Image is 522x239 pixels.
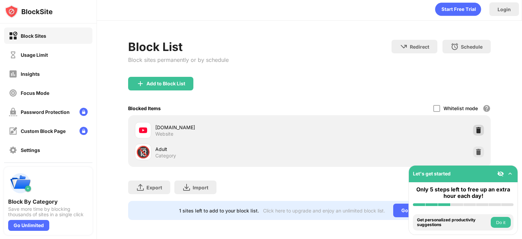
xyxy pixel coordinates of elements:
button: Do it [491,217,511,228]
div: Category [155,153,176,159]
img: lock-menu.svg [80,108,88,116]
div: Adult [155,146,309,153]
div: Import [193,185,208,190]
img: customize-block-page-off.svg [9,127,17,135]
div: Insights [21,71,40,77]
div: Focus Mode [21,90,49,96]
div: Get personalized productivity suggestions [417,218,489,227]
div: Block List [128,40,229,54]
div: 1 sites left to add to your block list. [179,208,259,214]
div: Go Unlimited [8,220,49,231]
img: logo-blocksite.svg [5,5,53,18]
div: 🔞 [136,145,150,159]
div: Usage Limit [21,52,48,58]
img: time-usage-off.svg [9,51,17,59]
img: push-categories.svg [8,171,33,195]
img: favicons [139,126,147,134]
div: Whitelist mode [443,105,478,111]
div: Add to Block List [146,81,185,86]
div: Website [155,131,173,137]
div: Block sites permanently or by schedule [128,56,229,63]
div: Click here to upgrade and enjoy an unlimited block list. [263,208,385,214]
img: block-on.svg [9,32,17,40]
div: Redirect [410,44,429,50]
img: lock-menu.svg [80,127,88,135]
div: Let's get started [413,171,451,176]
div: Block By Category [8,198,88,205]
div: [DOMAIN_NAME] [155,124,309,131]
div: Block Sites [21,33,46,39]
div: Export [146,185,162,190]
img: eye-not-visible.svg [497,170,504,177]
img: settings-off.svg [9,146,17,154]
div: Schedule [461,44,483,50]
div: Password Protection [21,109,70,115]
img: insights-off.svg [9,70,17,78]
img: focus-off.svg [9,89,17,97]
div: animation [435,2,481,16]
img: password-protection-off.svg [9,108,17,116]
div: Go Unlimited [393,204,440,217]
img: omni-setup-toggle.svg [507,170,514,177]
div: Login [498,6,511,12]
div: Blocked Items [128,105,161,111]
div: Only 5 steps left to free up an extra hour each day! [413,186,514,199]
div: Custom Block Page [21,128,66,134]
div: Settings [21,147,40,153]
div: Save more time by blocking thousands of sites in a single click [8,206,88,217]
